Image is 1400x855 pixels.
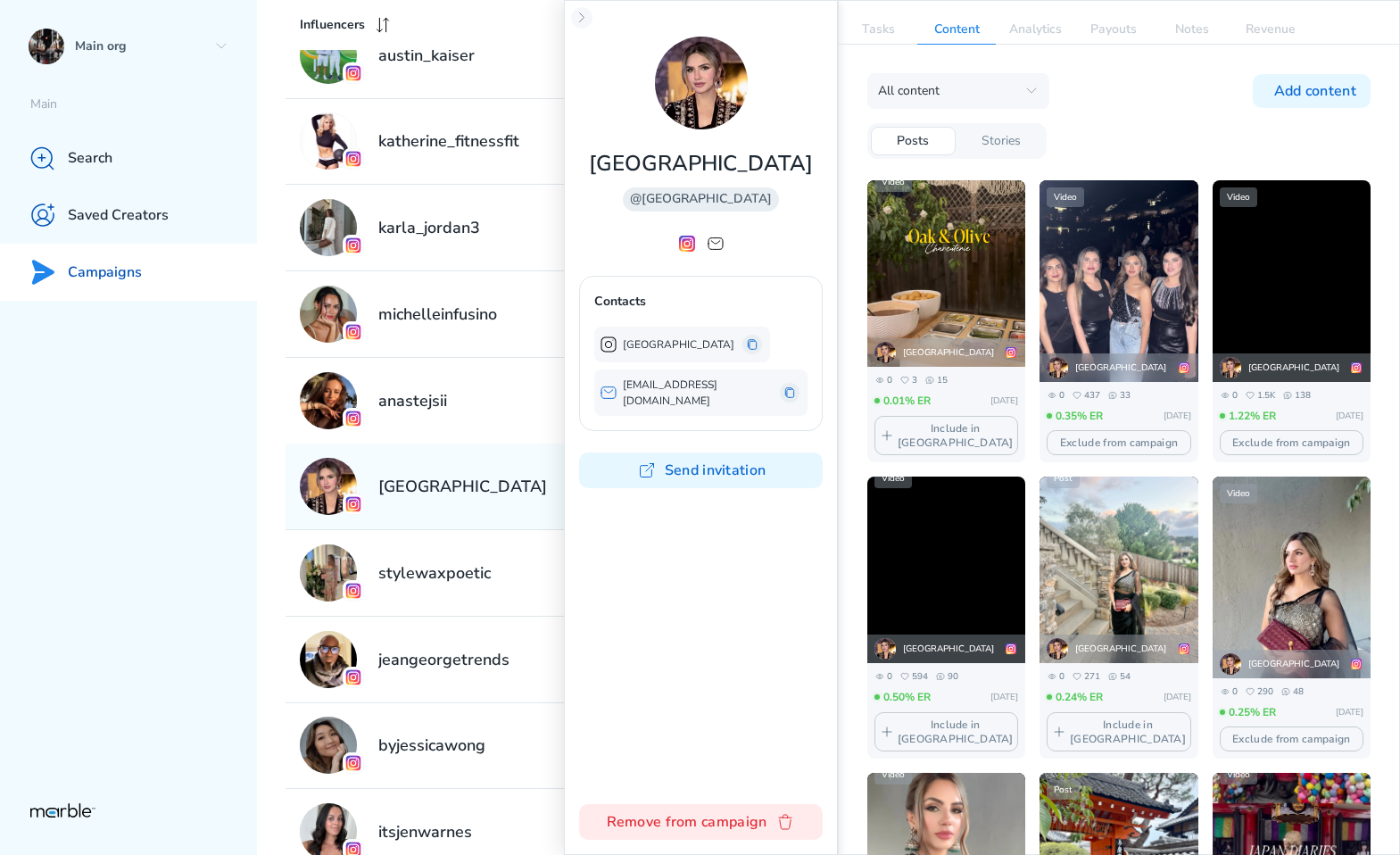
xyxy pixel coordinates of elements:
p: [GEOGRAPHIC_DATA] [903,643,994,655]
button: Remove from campaign [579,804,823,840]
p: Search [68,149,112,168]
h2: karla_jordan3 [378,217,480,238]
p: Campaigns [68,263,142,282]
p: Video [882,768,905,781]
p: [GEOGRAPHIC_DATA] [1248,658,1339,670]
p: 0.25% ER [1229,705,1276,719]
p: Influencers [300,14,365,36]
p: Stories [982,133,1021,150]
p: 0 [1059,389,1064,402]
h2: itsjenwarnes [378,821,472,843]
p: [GEOGRAPHIC_DATA] [903,346,994,359]
p: Main org [75,38,207,55]
p: [DATE] [1336,706,1363,718]
p: Video [882,176,905,188]
p: 3 [912,374,917,386]
button: Add content [1253,74,1371,108]
p: 290 [1257,685,1273,698]
button: Include in [GEOGRAPHIC_DATA] [874,712,1018,751]
button: Include in [GEOGRAPHIC_DATA] [1047,712,1190,751]
h2: [GEOGRAPHIC_DATA] [378,476,547,497]
h2: stylewaxpoetic [378,562,491,584]
button: Send invitation [579,452,823,488]
p: 0.35% ER [1056,409,1103,423]
p: 0.50% ER [883,690,931,704]
p: [DATE] [1164,410,1191,422]
p: 48 [1293,685,1304,698]
p: [GEOGRAPHIC_DATA] [623,336,734,353]
h2: [GEOGRAPHIC_DATA] [589,151,813,177]
p: 0.01% ER [883,394,931,408]
p: [GEOGRAPHIC_DATA] [1075,643,1166,655]
div: All content [878,83,1015,100]
p: Contacts [594,291,646,312]
p: Video [882,472,905,485]
p: Video [1227,487,1250,500]
h2: anastejsii [378,390,447,411]
p: 138 [1295,389,1311,402]
p: Revenue [1231,15,1310,44]
p: [DATE] [1336,410,1363,422]
p: Post [1054,784,1073,796]
p: Content [917,15,996,44]
h2: byjessicawong [378,735,485,756]
p: Payouts [1074,15,1153,44]
p: [DATE] [990,691,1018,703]
h2: katherine_fitnessfit [378,130,519,152]
p: Notes [1153,15,1231,44]
p: 54 [1120,670,1131,683]
p: Post [1054,472,1073,485]
p: 0 [1059,670,1064,683]
button: Exclude from campaign [1220,430,1363,455]
p: 0 [1232,685,1238,698]
h2: michelleinfusino [378,303,497,325]
p: Video [1227,768,1250,781]
p: 594 [912,670,928,683]
p: Analytics [996,15,1074,44]
p: 0 [887,374,892,386]
p: [EMAIL_ADDRESS][DOMAIN_NAME] [623,377,772,409]
p: Video [1227,191,1250,203]
p: Saved Creators [68,206,169,225]
p: [DATE] [990,394,1018,407]
button: All content [867,73,1049,109]
p: Posts [897,133,929,150]
p: 33 [1120,389,1131,402]
p: 1.22% ER [1229,409,1276,423]
p: Video [1054,191,1077,203]
p: 15 [937,374,948,386]
div: @[GEOGRAPHIC_DATA] [623,187,779,212]
p: [GEOGRAPHIC_DATA] [1075,361,1166,374]
button: Include in [GEOGRAPHIC_DATA] [874,416,1018,455]
p: 90 [948,670,958,683]
p: 1.5K [1257,389,1275,402]
p: [DATE] [1164,691,1191,703]
p: 271 [1084,670,1100,683]
p: 0.24% ER [1056,690,1103,704]
h2: austin_kaiser [378,45,475,66]
h2: jeangeorgetrends [378,649,509,670]
p: 0 [1232,389,1238,402]
p: 0 [887,670,892,683]
p: Main [30,96,257,113]
p: [GEOGRAPHIC_DATA] [1248,361,1339,374]
button: Exclude from campaign [1220,726,1363,751]
p: 437 [1084,389,1100,402]
p: Tasks [839,15,917,44]
button: Exclude from campaign [1047,430,1190,455]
